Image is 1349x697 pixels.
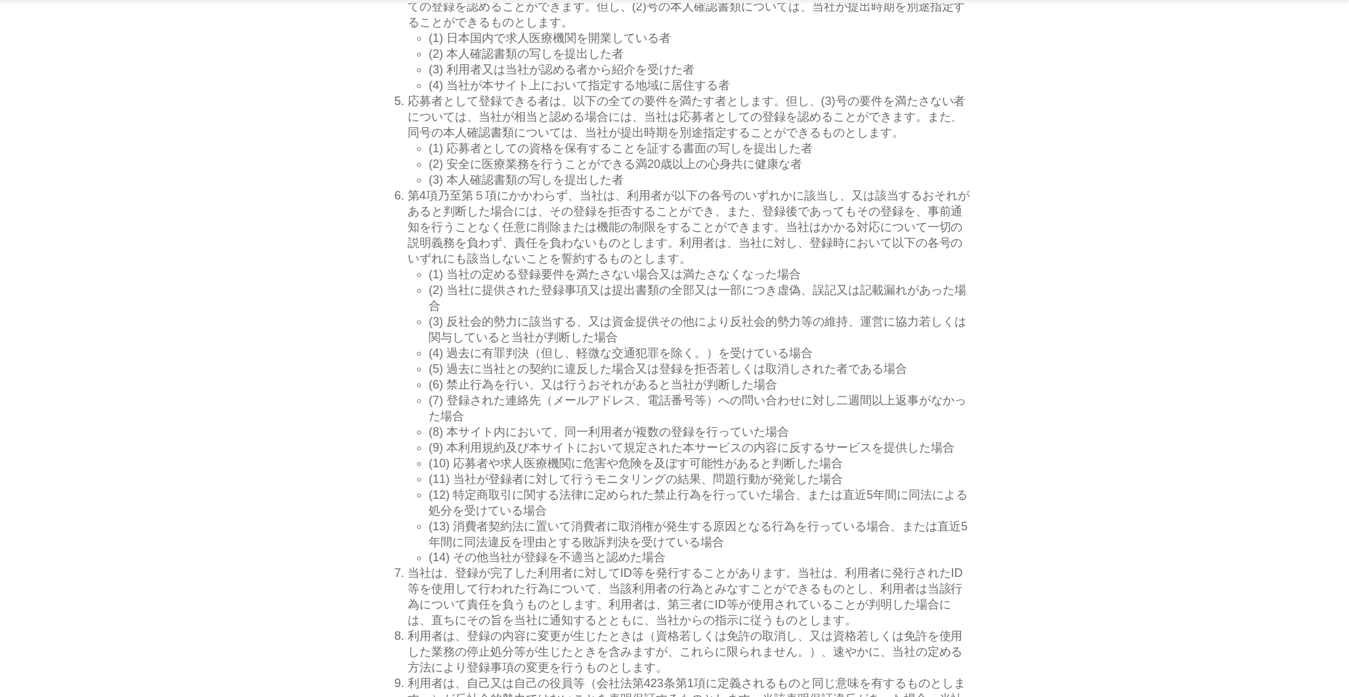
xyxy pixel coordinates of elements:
span: 応募者として登録できる者は、以下の全ての要件を満たす者とします。但し、(3)号の要件を満たさない者については、当社が相当と認める場合には、当社は応募者としての登録を認めることができます。また、同... [408,95,966,139]
span: (1) 日本国内で求人医療機関を開業している者 [429,32,671,45]
span: (5) 過去に当社との契約に違反した場合又は登録を拒否若しくは取消しされた者である場合 [429,362,907,375]
span: (2) 本人確認書類の写しを提出した者 [429,47,624,60]
span: (1) 応募者としての資格を保有することを証する書面の写しを提出した者 [429,142,813,155]
span: (3) 本人確認書類の写しを提出した者 [429,173,624,186]
span: (8) 本サイト内において、同一利用者が複数の登録を行っていた場合 [429,425,789,438]
span: (7) 登録された連絡先（メールアドレス、電話番号等）への問い合わせに対し二週間以上返事がなかった場合 [429,394,966,423]
span: (10) 応募者や求人医療機関に危害や危険を及ぼす可能性があると判断した場合 [429,457,843,470]
span: 第4項乃至第５項にかかわらず、当社は、利用者が以下の各号のいずれかに該当し、又は該当するおそれがあると判断した場合には、その登録を拒否することができ、また、登録後であってもその登録を、事前通知を... [408,189,970,265]
span: 利用者は、登録の内容に変更が生じたときは（資格若しくは免許の取消し、又は資格若しくは免許を使用した業務の停止処分等が生じたときを含みますが、これらに限られません。）、速やかに、当社の定める方法に... [408,630,963,675]
span: (6) 禁止行為を行い、又は行うおそれがあると当社が判断した場合 [429,378,777,391]
span: (11) 当社が登録者に対して行うモニタリングの結果、問題行動が発覚した場合 [429,473,843,486]
span: (4) 過去に有罪判決（但し、軽微な交通犯罪を除く。）を受けている場合 [429,347,813,360]
span: (12) 特定商取引に関する法律に定められた禁止行為を行っていた場合、または直近5年間に同法による処分を受けている場合 [429,488,968,517]
span: (3) 反社会的勢力に該当する、又は資金提供その他により反社会的勢力等の維持、運営に協力若しくは関与していると当社が判断した場合 [429,315,966,344]
span: (4) 当社が本サイト上において指定する地域に居住する者 [429,79,730,92]
span: (13) 消費者契約法に置いて消費者に取消権が発生する原因となる行為を行っている場合、または直近5年間に同法違反を理由とする敗訴判決を受けている場合 [429,520,968,549]
span: (2) 安全に医療業務を行うことができる満20歳以上の心身共に健康な者 [429,158,802,171]
span: 当社は、登録が完了した利用者に対してID等を発行することがあります。当社は、利用者に発行されたID等を使用して行われた行為について、当該利用者の行為とみなすことができるものとし、利用者は当該行為... [408,567,963,627]
span: (3) 利用者又は当社が認める者から紹介を受けた者 [429,63,695,76]
span: (9) 本利用規約及び本サイトにおいて規定された本サービスの内容に反するサービスを提供した場合 [429,441,954,454]
span: (1) 当社の定める登録要件を満たさない場合又は満たさなくなった場合 [429,268,801,281]
span: (14) その他当社が登録を不適当と認めた場合 [429,551,666,564]
span: (2) 当社に提供された登録事項又は提出書類の全部又は一部につき虚偽、誤記又は記載漏れがあった場合 [429,284,966,312]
